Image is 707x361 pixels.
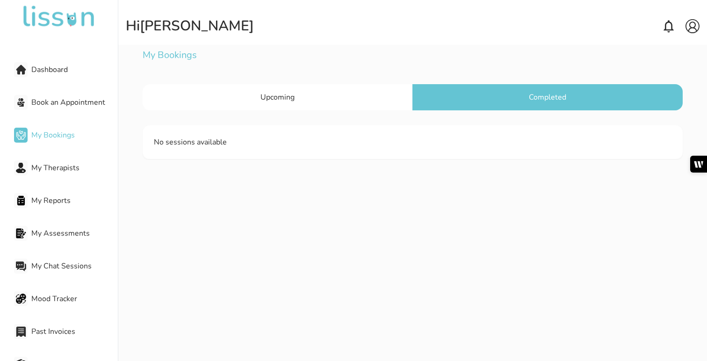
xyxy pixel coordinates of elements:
span: Mood Tracker [31,293,118,304]
img: My Bookings [16,130,26,140]
img: Mood Tracker [16,294,26,304]
div: Hi [PERSON_NAME] [126,18,254,35]
span: Dashboard [31,64,118,75]
img: account.svg [685,19,700,33]
img: Book an Appointment [16,97,26,108]
div: No sessions available [143,125,682,159]
img: My Therapists [16,163,26,173]
span: My Reports [31,195,118,206]
span: Upcoming [260,92,295,102]
img: undefined [22,6,96,28]
span: My Bookings [31,130,118,141]
img: My Reports [16,195,26,206]
span: Past Invoices [31,326,118,337]
span: My Chat Sessions [31,260,118,272]
span: My Therapists [31,162,118,173]
span: My Assessments [31,228,118,239]
img: Dashboard [16,65,26,75]
span: Book an Appointment [31,97,118,108]
img: Past Invoices [16,326,26,337]
img: My Assessments [16,228,26,238]
img: My Chat Sessions [16,261,26,271]
span: Completed [529,92,566,102]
